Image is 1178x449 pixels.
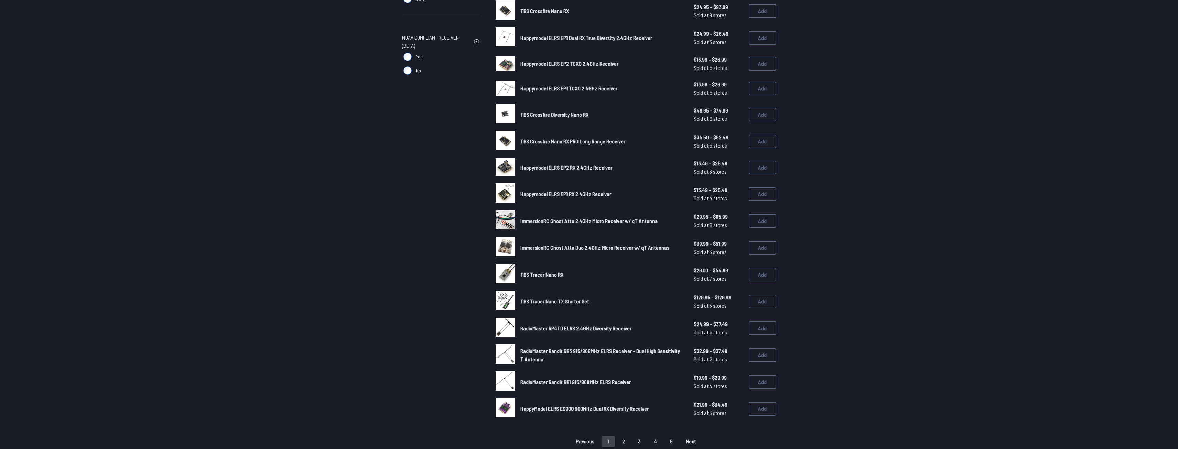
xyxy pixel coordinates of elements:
[694,355,743,363] span: Sold at 2 stores
[520,378,683,386] a: RadioMaster Bandit BR1 915/868MHz ELRS Receiver
[416,67,421,74] span: No
[496,0,515,20] img: image
[520,217,683,225] a: ImmersionRC Ghost Atto 2.4GHz Micro Receiver w/ qT Antenna
[520,191,611,197] span: Happymodel ELRS EP1 RX 2.4GHz Receiver
[496,291,515,312] a: image
[602,436,615,447] button: 1
[694,266,743,275] span: $29.00 - $44.99
[694,400,743,409] span: $21.99 - $34.49
[520,297,683,306] a: TBS Tracer Nano TX Starter Set
[416,53,423,60] span: Yes
[694,347,743,355] span: $32.99 - $37.49
[520,111,588,118] span: TBS Crossfire Diversity Nano RX
[520,84,683,93] a: Happymodel ELRS EP1 TCXO 2.4GHz Receiver
[520,163,683,172] a: Happymodel ELRS EP2 RX 2.4GHz Receiver
[749,214,776,228] button: Add
[496,371,515,393] a: image
[520,60,618,67] span: Happymodel ELRS EP2 TCXO 2.4GHz Receiver
[496,344,515,364] img: image
[496,210,515,232] a: image
[496,104,515,123] img: image
[520,347,683,363] a: RadioMaster Bandit BR3 915/868MHz ELRS Receiver - Dual High Sensitivity T Antenna
[749,348,776,362] button: Add
[520,324,683,332] a: RadioMaster RP4TD ELRS 2.4GHz Diversity Receiver
[686,439,696,444] span: Next
[496,81,515,96] img: image
[749,161,776,174] button: Add
[664,436,679,447] button: 5
[694,106,743,115] span: $49.95 - $74.99
[694,409,743,417] span: Sold at 3 stores
[496,318,515,337] img: image
[520,85,617,92] span: Happymodel ELRS EP1 TCXO 2.4GHz Receiver
[694,38,743,46] span: Sold at 3 stores
[520,60,683,68] a: Happymodel ELRS EP2 TCXO 2.4GHz Receiver
[520,110,683,119] a: TBS Crossfire Diversity Nano RX
[496,183,515,203] img: image
[520,34,652,41] span: Happymodel ELRS EP1 Dual RX True Diversity 2.4GHz Receiver
[749,4,776,18] button: Add
[520,217,658,224] span: ImmersionRC Ghost Atto 2.4GHz Micro Receiver w/ qT Antenna
[694,382,743,390] span: Sold at 4 stores
[496,398,515,417] img: image
[694,80,743,88] span: $13.99 - $26.99
[496,371,515,391] img: image
[632,436,647,447] button: 3
[520,8,569,14] span: TBS Crossfire Nano RX
[496,264,515,283] img: image
[694,374,743,382] span: $19.99 - $29.99
[648,436,663,447] button: 4
[680,436,702,447] button: Next
[694,88,743,97] span: Sold at 5 stores
[496,158,515,178] a: image
[520,325,631,331] span: RadioMaster RP4TD ELRS 2.4GHz Diversity Receiver
[520,378,631,385] span: RadioMaster Bandit BR1 915/868MHz ELRS Receiver
[496,104,515,125] a: image
[694,115,743,123] span: Sold at 6 stores
[694,141,743,150] span: Sold at 5 stores
[694,221,743,229] span: Sold at 8 stores
[749,375,776,389] button: Add
[496,27,515,46] img: image
[749,402,776,416] button: Add
[496,54,515,73] a: image
[520,405,683,413] a: HappyModel ELRS ES900 900MHz Dual RX Diversity Receiver
[520,348,680,362] span: RadioMaster Bandit BR3 915/868MHz ELRS Receiver - Dual High Sensitivity T Antenna
[403,66,412,75] input: No
[496,237,515,256] img: image
[749,31,776,45] button: Add
[496,56,515,71] img: image
[520,244,683,252] a: ImmersionRC Ghost Atto Duo 2.4GHz Micro Receiver w/ qT Antennas
[520,270,683,279] a: TBS Tracer Nano RX
[694,159,743,168] span: $13.49 - $25.49
[749,57,776,71] button: Add
[496,27,515,49] a: image
[694,320,743,328] span: $24.99 - $37.49
[496,158,515,176] img: image
[694,301,743,310] span: Sold at 3 stores
[694,168,743,176] span: Sold at 3 stores
[520,271,563,278] span: TBS Tracer Nano RX
[694,64,743,72] span: Sold at 5 stores
[749,241,776,255] button: Add
[694,133,743,141] span: $34.50 - $52.49
[694,248,743,256] span: Sold at 3 stores
[496,131,515,150] img: image
[694,328,743,336] span: Sold at 5 stores
[496,291,515,310] img: image
[520,190,683,198] a: Happymodel ELRS EP1 RX 2.4GHz Receiver
[694,11,743,19] span: Sold at 9 stores
[496,318,515,339] a: image
[694,239,743,248] span: $39.99 - $51.99
[496,264,515,285] a: image
[520,244,669,251] span: ImmersionRC Ghost Atto Duo 2.4GHz Micro Receiver w/ qT Antennas
[694,275,743,283] span: Sold at 7 stores
[749,82,776,95] button: Add
[694,55,743,64] span: $13.99 - $26.99
[616,436,631,447] button: 2
[520,138,625,145] span: TBS Crossfire Nano RX PRO Long Range Receiver
[694,194,743,202] span: Sold at 4 stores
[749,268,776,281] button: Add
[694,3,743,11] span: $24.95 - $93.99
[520,405,649,412] span: HappyModel ELRS ES900 900MHz Dual RX Diversity Receiver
